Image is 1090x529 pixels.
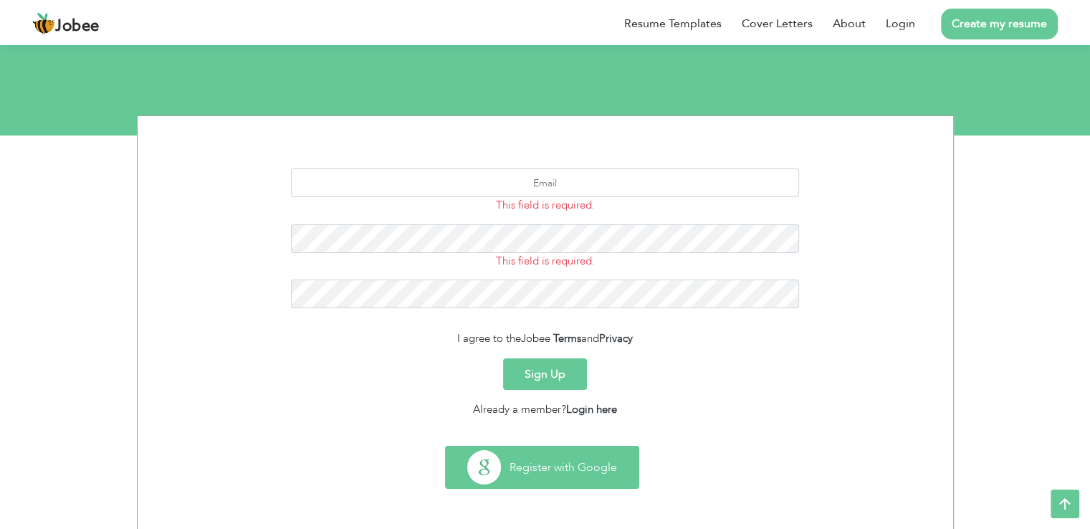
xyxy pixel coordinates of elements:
[742,15,813,32] a: Cover Letters
[148,401,942,418] div: Already a member?
[496,254,595,268] span: This field is required.
[158,15,932,52] h1: Create an account.
[32,12,100,35] a: Jobee
[446,447,639,488] button: Register with Google
[599,331,633,345] a: Privacy
[886,15,915,32] a: Login
[941,9,1058,39] a: Create my resume
[833,15,866,32] a: About
[496,198,595,212] span: This field is required.
[566,402,617,416] a: Login here
[148,330,942,347] div: I agree to the and
[55,19,100,34] span: Jobee
[624,15,722,32] a: Resume Templates
[503,358,587,390] button: Sign Up
[521,331,550,345] span: Jobee
[553,331,581,345] a: Terms
[291,168,799,197] input: Email
[32,12,55,35] img: jobee.io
